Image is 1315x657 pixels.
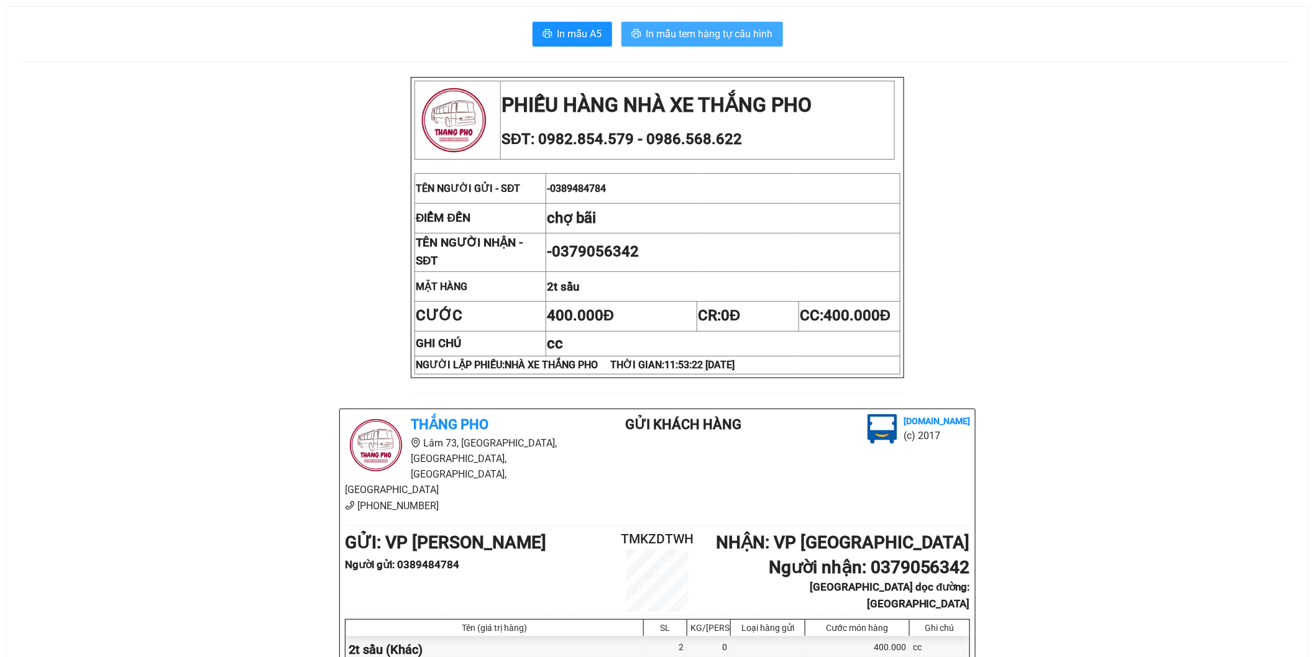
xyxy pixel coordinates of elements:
span: NHÀ XE THẮNG PHO THỜI GIAN: [505,359,735,371]
div: KG/[PERSON_NAME] [690,623,727,633]
span: cc [547,335,563,352]
span: phone [345,501,355,510]
img: logo [416,82,492,158]
img: logo.jpg [345,414,407,476]
div: Ghi chú [913,623,966,633]
strong: MẶT HÀNG [416,281,467,292]
b: Gửi khách hàng [626,417,742,432]
b: GỬI : VP [PERSON_NAME] [345,532,546,553]
span: 0Đ [721,307,740,324]
h2: TMKZDTWH [605,529,710,550]
span: 11:53:22 [DATE] [664,359,735,371]
span: environment [411,438,421,448]
strong: PHIẾU HÀNG NHÀ XE THẮNG PHO [502,93,812,117]
div: SL [647,623,684,633]
span: In mẫu A5 [557,26,602,42]
span: printer [631,29,641,40]
b: Thắng Pho [411,417,488,432]
b: [DOMAIN_NAME] [904,416,970,426]
span: CC: [800,307,891,324]
b: NHẬN : VP [GEOGRAPHIC_DATA] [716,532,970,553]
span: 0389484784 [550,183,606,194]
strong: NGƯỜI LẬP PHIẾU: [416,359,735,371]
span: SĐT: 0982.854.579 - 0986.568.622 [502,130,742,148]
span: - [547,243,639,260]
span: 0379056342 [552,243,639,260]
span: 2t sầu [547,280,579,294]
li: [PHONE_NUMBER] [345,498,576,514]
li: (c) 2017 [904,428,970,443]
span: chợ bãi [547,209,596,227]
span: In mẫu tem hàng tự cấu hình [646,26,773,42]
button: printerIn mẫu A5 [533,22,612,47]
b: [GEOGRAPHIC_DATA] dọc đường: [GEOGRAPHIC_DATA] [810,581,970,610]
strong: CƯỚC [416,307,462,324]
span: 400.000Đ [823,307,891,324]
span: - [547,183,606,194]
strong: TÊN NGƯỜI NHẬN - SĐT [416,236,523,268]
span: 400.000Đ [547,307,614,324]
img: logo.jpg [868,414,897,444]
span: TÊN NGƯỜI GỬI - SĐT [416,183,521,194]
b: Người gửi : 0389484784 [345,558,459,571]
span: printer [543,29,552,40]
button: printerIn mẫu tem hàng tự cấu hình [621,22,783,47]
strong: ĐIỂM ĐẾN [416,211,470,225]
div: Loại hàng gửi [734,623,802,633]
div: Cước món hàng [809,623,906,633]
span: CR: [698,307,740,324]
li: Lâm 73, [GEOGRAPHIC_DATA], [GEOGRAPHIC_DATA], [GEOGRAPHIC_DATA], [GEOGRAPHIC_DATA] [345,435,576,498]
div: Tên (giá trị hàng) [349,623,640,633]
b: Người nhận : 0379056342 [769,557,970,578]
strong: GHI CHÚ [416,337,461,350]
